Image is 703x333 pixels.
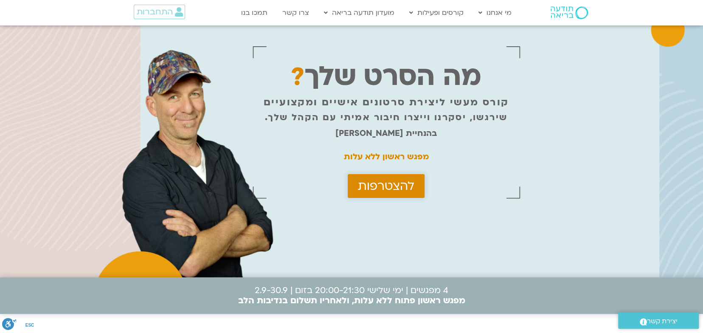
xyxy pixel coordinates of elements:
p: 4 מפגשים | ימי שלישי 20:00-21:30 בזום | 2.9-30.9 [238,285,465,306]
span: יצירת קשר [647,316,678,327]
a: קורסים ופעילות [405,5,468,21]
span: ? [291,60,304,94]
p: שירגשו, יסקרנו וייצרו חיבור אמיתי עם הקהל שלך. [265,112,507,123]
a: צרו קשר [278,5,313,21]
p: מה הסרט שלך [291,71,481,82]
b: מפגש ראשון פתוח ללא עלות, ולאחריו תשלום בנדיבות הלב [238,295,465,306]
a: מי אנחנו [474,5,516,21]
strong: מפגש ראשון ללא עלות [344,151,429,162]
a: התחברות [134,5,185,19]
p: קורס מעשי ליצירת סרטונים אישיים ומקצועיים [264,97,509,108]
a: יצירת קשר [618,312,699,329]
a: להצטרפות [348,174,425,198]
a: תמכו בנו [237,5,272,21]
a: מועדון תודעה בריאה [320,5,399,21]
span: להצטרפות [358,179,414,193]
strong: בהנחיית [PERSON_NAME] [335,128,437,139]
img: תודעה בריאה [551,6,588,19]
span: התחברות [136,7,172,17]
